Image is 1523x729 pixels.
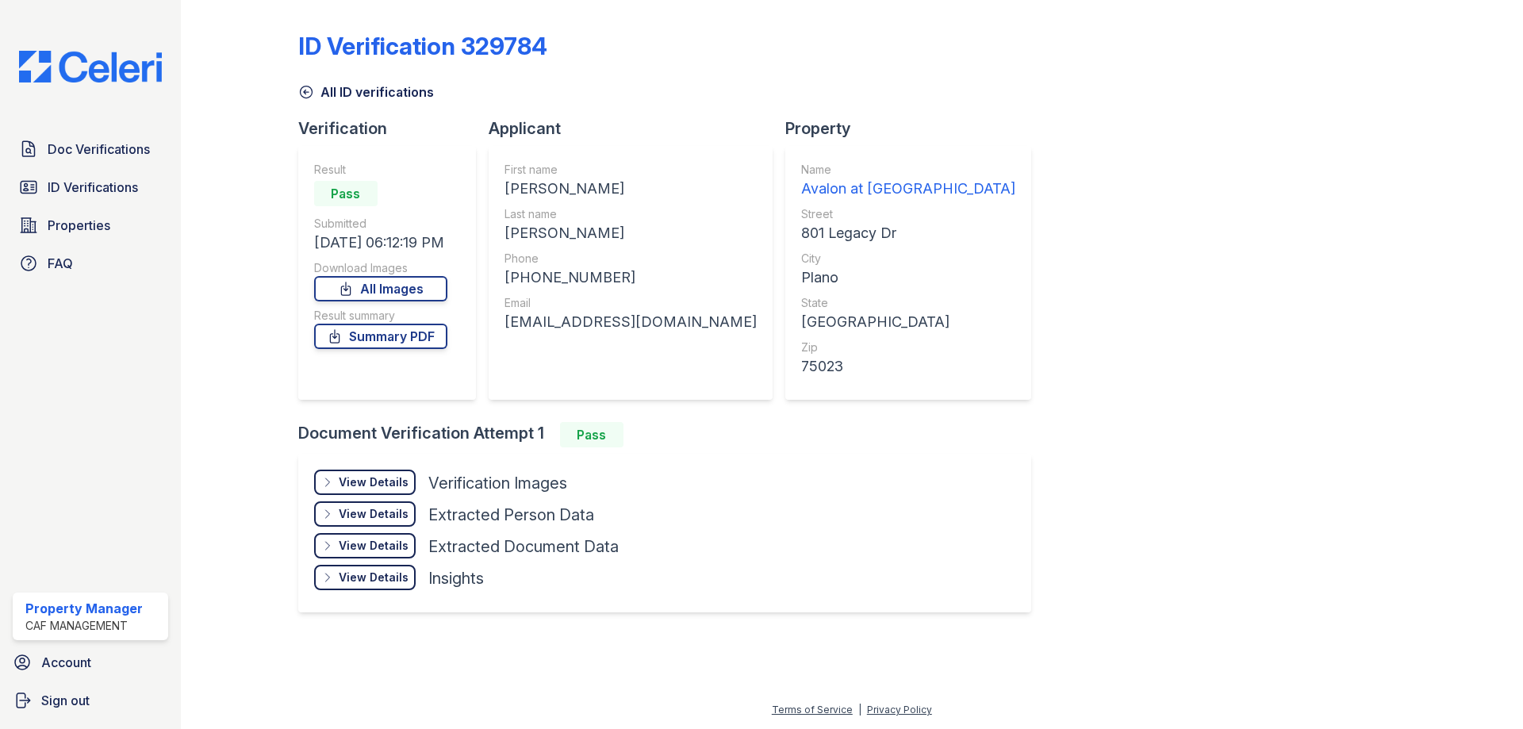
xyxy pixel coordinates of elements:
div: View Details [339,570,409,585]
a: Name Avalon at [GEOGRAPHIC_DATA] [801,162,1015,200]
div: City [801,251,1015,267]
span: ID Verifications [48,178,138,197]
div: Name [801,162,1015,178]
div: 75023 [801,355,1015,378]
div: CAF Management [25,618,143,634]
a: FAQ [13,247,168,279]
div: | [858,704,861,716]
div: Extracted Document Data [428,535,619,558]
a: Privacy Policy [867,704,932,716]
span: FAQ [48,254,73,273]
div: Phone [504,251,757,267]
div: First name [504,162,757,178]
div: [PERSON_NAME] [504,222,757,244]
div: Plano [801,267,1015,289]
div: Verification Images [428,472,567,494]
span: Account [41,653,91,672]
div: [GEOGRAPHIC_DATA] [801,311,1015,333]
div: Result [314,162,447,178]
div: Pass [560,422,623,447]
a: Doc Verifications [13,133,168,165]
div: Last name [504,206,757,222]
div: Property [785,117,1044,140]
div: Property Manager [25,599,143,618]
div: Pass [314,181,378,206]
div: Zip [801,340,1015,355]
span: Doc Verifications [48,140,150,159]
a: All Images [314,276,447,301]
div: ID Verification 329784 [298,32,547,60]
div: Extracted Person Data [428,504,594,526]
div: Insights [428,567,484,589]
div: Verification [298,117,489,140]
div: [PERSON_NAME] [504,178,757,200]
a: Sign out [6,685,175,716]
div: View Details [339,474,409,490]
div: Download Images [314,260,447,276]
a: Account [6,647,175,678]
img: CE_Logo_Blue-a8612792a0a2168367f1c8372b55b34899dd931a85d93a1a3d3e32e68fde9ad4.png [6,51,175,82]
div: View Details [339,538,409,554]
div: 801 Legacy Dr [801,222,1015,244]
a: Summary PDF [314,324,447,349]
div: [EMAIL_ADDRESS][DOMAIN_NAME] [504,311,757,333]
div: Result summary [314,308,447,324]
a: ID Verifications [13,171,168,203]
a: All ID verifications [298,82,434,102]
div: Submitted [314,216,447,232]
div: [PHONE_NUMBER] [504,267,757,289]
span: Sign out [41,691,90,710]
div: State [801,295,1015,311]
div: Email [504,295,757,311]
div: [DATE] 06:12:19 PM [314,232,447,254]
div: Avalon at [GEOGRAPHIC_DATA] [801,178,1015,200]
div: Street [801,206,1015,222]
div: Document Verification Attempt 1 [298,422,1044,447]
a: Properties [13,209,168,241]
div: View Details [339,506,409,522]
a: Terms of Service [772,704,853,716]
div: Applicant [489,117,785,140]
span: Properties [48,216,110,235]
